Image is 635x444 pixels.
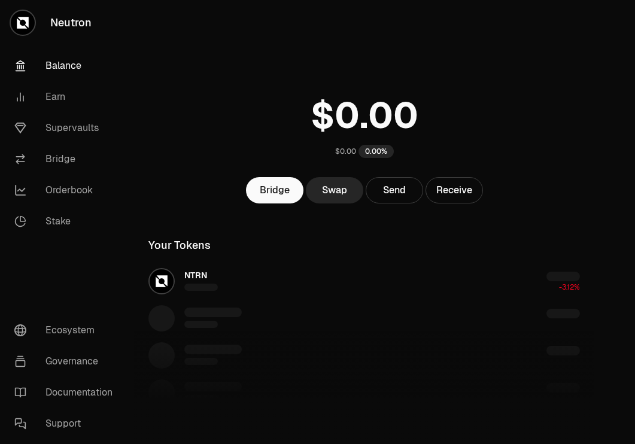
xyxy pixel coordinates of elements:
[426,177,483,203] button: Receive
[335,147,356,156] div: $0.00
[148,237,211,254] div: Your Tokens
[5,81,129,112] a: Earn
[5,50,129,81] a: Balance
[5,315,129,346] a: Ecosystem
[366,177,423,203] button: Send
[5,112,129,144] a: Supervaults
[5,408,129,439] a: Support
[5,346,129,377] a: Governance
[5,144,129,175] a: Bridge
[306,177,363,203] a: Swap
[246,177,303,203] a: Bridge
[5,206,129,237] a: Stake
[5,377,129,408] a: Documentation
[358,145,394,158] div: 0.00%
[5,175,129,206] a: Orderbook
